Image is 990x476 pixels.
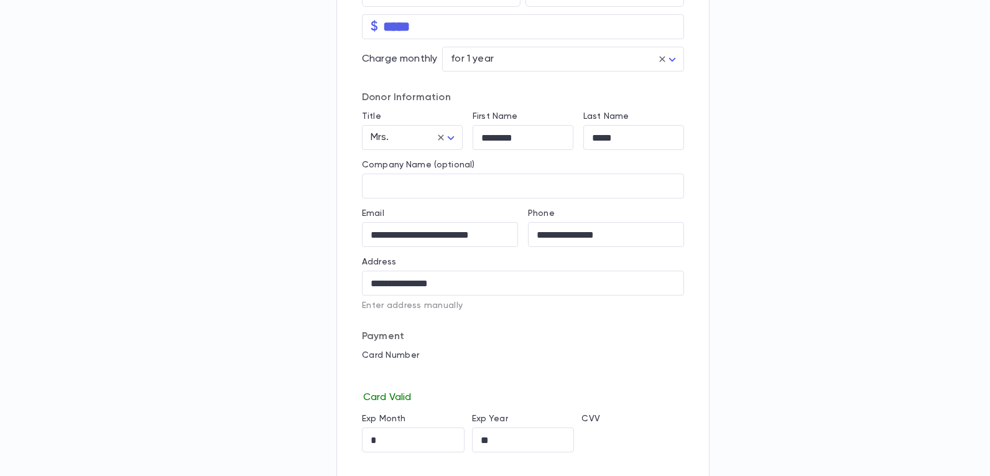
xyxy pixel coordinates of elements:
[583,111,629,121] label: Last Name
[371,133,389,142] span: Mrs.
[362,160,474,170] label: Company Name (optional)
[362,208,384,218] label: Email
[362,350,684,360] p: Card Number
[362,414,405,424] label: Exp Month
[362,53,437,65] p: Charge monthly
[362,301,684,310] p: Enter address manually
[362,111,381,121] label: Title
[362,126,463,150] div: Mrs.
[581,414,684,424] p: CVV
[362,257,396,267] label: Address
[362,91,684,104] p: Donor Information
[371,21,378,33] p: $
[451,54,494,64] span: for 1 year
[362,330,684,343] p: Payment
[528,208,555,218] label: Phone
[472,414,508,424] label: Exp Year
[362,364,684,389] iframe: card
[473,111,517,121] label: First Name
[362,389,684,404] p: Card Valid
[442,47,684,72] div: for 1 year
[581,427,684,452] iframe: cvv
